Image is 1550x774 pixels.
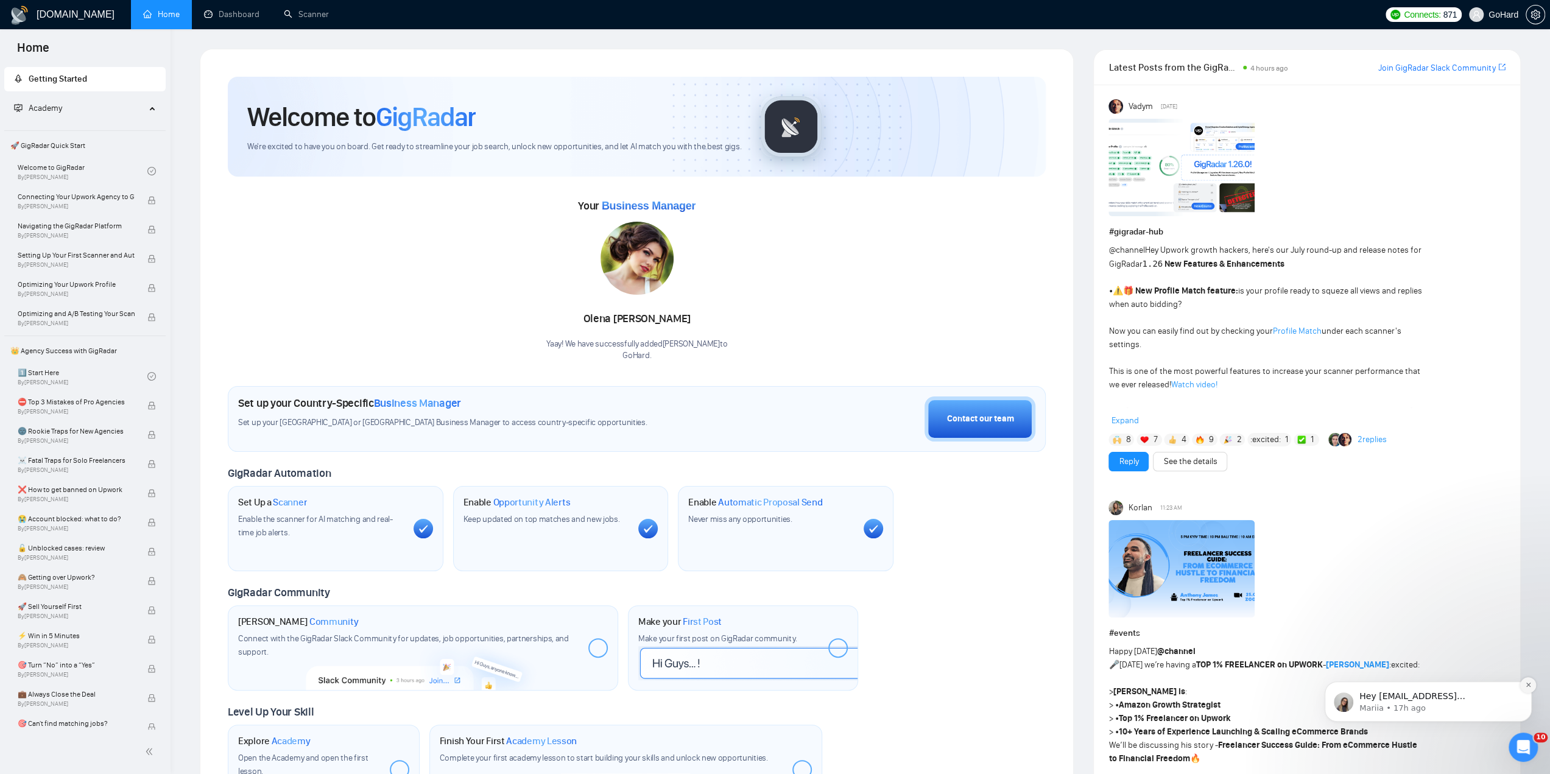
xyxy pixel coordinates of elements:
[1196,435,1204,444] img: 🔥
[1328,433,1342,446] img: Alex B
[53,85,210,97] p: Hey [EMAIL_ADDRESS][DOMAIN_NAME], Looks like your Upwork agency GoHard ran out of connects. We re...
[147,225,156,234] span: lock
[1108,245,1144,255] span: @channel
[1119,455,1138,468] a: Reply
[18,203,135,210] span: By [PERSON_NAME]
[1108,627,1506,640] h1: # events
[18,542,135,554] span: 🔓 Unblocked cases: review
[18,484,135,496] span: ❌ How to get banned on Upwork
[1140,435,1149,444] img: ❤️
[1135,286,1238,296] strong: New Profile Match feature:
[1534,733,1548,742] span: 10
[238,496,307,508] h1: Set Up a
[272,735,311,747] span: Academy
[1306,605,1550,741] iframe: Intercom notifications message
[1164,259,1284,269] strong: New Features & Enhancements
[14,103,62,113] span: Academy
[238,633,569,657] span: Connect with the GigRadar Slack Community for updates, job opportunities, partnerships, and support.
[18,408,135,415] span: By [PERSON_NAME]
[1250,64,1288,72] span: 4 hours ago
[10,5,29,25] img: logo
[18,671,135,678] span: By [PERSON_NAME]
[602,200,696,212] span: Business Manager
[145,745,157,758] span: double-left
[1250,433,1281,446] span: :excited:
[147,518,156,527] span: lock
[440,753,768,763] span: Complete your first academy lesson to start building your skills and unlock new opportunities.
[1122,286,1133,296] span: 🎁
[147,313,156,322] span: lock
[5,339,164,363] span: 👑 Agency Success with GigRadar
[1498,62,1506,73] a: export
[1118,700,1220,710] strong: Amazon Growth Strategist
[147,460,156,468] span: lock
[546,309,727,329] div: Olena [PERSON_NAME]
[5,133,164,158] span: 🚀 GigRadar Quick Start
[14,74,23,83] span: rocket
[1311,434,1314,446] span: 1
[1498,62,1506,72] span: export
[147,284,156,292] span: lock
[18,613,135,620] span: By [PERSON_NAME]
[18,513,135,525] span: 😭 Account blocked: what to do?
[1163,455,1217,468] a: See the details
[147,489,156,498] span: lock
[273,496,307,508] span: Scanner
[1209,434,1214,446] span: 9
[1113,435,1121,444] img: 🙌
[546,339,727,362] div: Yaay! We have successfully added [PERSON_NAME] to
[18,232,135,239] span: By [PERSON_NAME]
[18,600,135,613] span: 🚀 Sell Yourself First
[143,9,180,19] a: homeHome
[1171,379,1217,390] a: Watch video!
[463,514,620,524] span: Keep updated on top matches and new jobs.
[7,39,59,65] span: Home
[1182,434,1186,446] span: 4
[18,630,135,642] span: ⚡ Win in 5 Minutes
[1189,753,1200,764] span: 🔥
[18,554,135,561] span: By [PERSON_NAME]
[27,87,47,107] img: Profile image for Mariia
[238,417,717,429] span: Set up your [GEOGRAPHIC_DATA] or [GEOGRAPHIC_DATA] Business Manager to access country-specific op...
[1297,435,1306,444] img: ✅
[247,100,476,133] h1: Welcome to
[309,616,359,628] span: Community
[1111,415,1138,426] span: Expand
[1118,727,1367,737] strong: 10+ Years of Experience Launching & Scaling eCommerce Brands
[638,616,722,628] h1: Make your
[18,583,135,591] span: By [PERSON_NAME]
[18,308,135,320] span: Optimizing and A/B Testing Your Scanner for Better Results
[18,688,135,700] span: 💼 Always Close the Deal
[147,694,156,702] span: lock
[147,664,156,673] span: lock
[284,9,329,19] a: searchScanner
[683,616,722,628] span: First Post
[18,700,135,708] span: By [PERSON_NAME]
[18,437,135,445] span: By [PERSON_NAME]
[18,249,135,261] span: Setting Up Your First Scanner and Auto-Bidder
[1142,259,1163,269] code: 1.26
[506,735,577,747] span: Academy Lesson
[18,158,147,185] a: Welcome to GigRadarBy[PERSON_NAME]
[1390,10,1400,19] img: upwork-logo.png
[238,735,311,747] h1: Explore
[18,220,135,232] span: Navigating the GigRadar Platform
[1443,8,1457,21] span: 871
[18,425,135,437] span: 🌚 Rookie Traps for New Agencies
[546,350,727,362] p: GoHard .
[1108,452,1149,471] button: Reply
[18,466,135,474] span: By [PERSON_NAME]
[18,191,135,203] span: Connecting Your Upwork Agency to GigRadar
[1378,62,1496,75] a: Join GigRadar Slack Community
[147,255,156,263] span: lock
[376,100,476,133] span: GigRadar
[147,547,156,556] span: lock
[228,586,330,599] span: GigRadar Community
[18,290,135,298] span: By [PERSON_NAME]
[688,514,792,524] span: Never miss any opportunities.
[761,96,822,157] img: gigradar-logo.png
[1272,326,1321,336] a: Profile Match
[147,196,156,205] span: lock
[1112,286,1122,296] span: ⚠️
[18,717,135,730] span: 🎯 Can't find matching jobs?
